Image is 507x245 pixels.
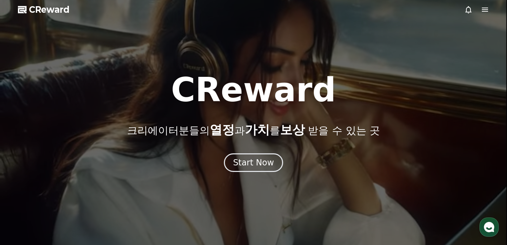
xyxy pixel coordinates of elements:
[2,188,45,205] a: 홈
[22,198,26,204] span: 홈
[45,188,89,205] a: 대화
[210,123,235,137] span: 열정
[171,73,336,106] h1: CReward
[224,160,283,167] a: Start Now
[233,157,274,168] div: Start Now
[89,188,132,205] a: 설정
[29,4,70,15] span: CReward
[280,123,305,137] span: 보상
[63,198,71,204] span: 대화
[106,198,115,204] span: 설정
[245,123,270,137] span: 가치
[127,123,380,137] p: 크리에이터분들의 과 를 받을 수 있는 곳
[224,153,283,172] button: Start Now
[18,4,70,15] a: CReward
